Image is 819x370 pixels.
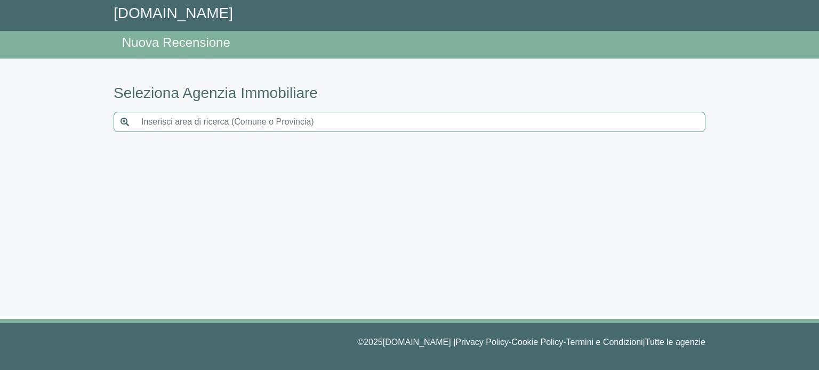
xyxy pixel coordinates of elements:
[455,338,509,347] a: Privacy Policy
[135,112,705,132] input: Inserisci area di ricerca (Comune o Provincia)
[566,338,643,347] a: Termini e Condizioni
[511,338,563,347] a: Cookie Policy
[114,336,705,349] p: © 2025 [DOMAIN_NAME] | - - |
[645,338,705,347] a: Tutte le agenzie
[114,84,705,102] h3: Seleziona Agenzia Immobiliare
[122,35,705,51] h4: Nuova Recensione
[114,5,233,21] a: [DOMAIN_NAME]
